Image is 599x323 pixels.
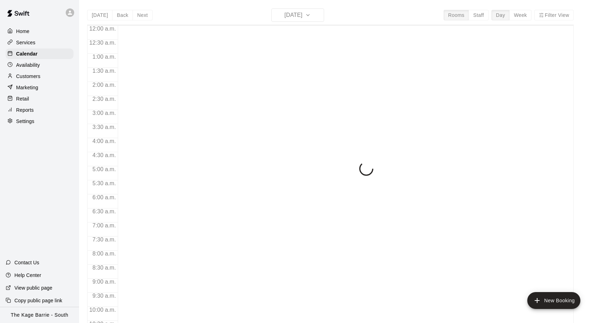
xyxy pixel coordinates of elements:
[14,297,62,304] p: Copy public page link
[16,118,34,125] p: Settings
[6,37,73,48] a: Services
[91,82,118,88] span: 2:00 a.m.
[88,40,118,46] span: 12:30 a.m.
[16,106,34,114] p: Reports
[16,50,38,57] p: Calendar
[91,180,118,186] span: 5:30 a.m.
[14,272,41,279] p: Help Center
[6,60,73,70] a: Availability
[16,95,29,102] p: Retail
[91,237,118,243] span: 7:30 a.m.
[91,152,118,158] span: 4:30 a.m.
[6,105,73,115] a: Reports
[91,251,118,257] span: 8:00 a.m.
[91,194,118,200] span: 6:00 a.m.
[6,116,73,127] a: Settings
[91,222,118,228] span: 7:00 a.m.
[16,39,36,46] p: Services
[91,124,118,130] span: 3:30 a.m.
[16,28,30,35] p: Home
[6,71,73,82] a: Customers
[91,265,118,271] span: 8:30 a.m.
[91,54,118,60] span: 1:00 a.m.
[6,26,73,37] a: Home
[91,96,118,102] span: 2:30 a.m.
[91,110,118,116] span: 3:00 a.m.
[11,311,69,319] p: The Kage Barrie - South
[527,292,580,309] button: add
[91,208,118,214] span: 6:30 a.m.
[6,49,73,59] a: Calendar
[16,84,38,91] p: Marketing
[6,93,73,104] a: Retail
[16,62,40,69] p: Availability
[16,73,40,80] p: Customers
[91,68,118,74] span: 1:30 a.m.
[91,279,118,285] span: 9:00 a.m.
[88,26,118,32] span: 12:00 a.m.
[6,82,73,93] a: Marketing
[88,307,118,313] span: 10:00 a.m.
[91,166,118,172] span: 5:00 a.m.
[91,138,118,144] span: 4:00 a.m.
[14,259,39,266] p: Contact Us
[91,293,118,299] span: 9:30 a.m.
[14,284,52,291] p: View public page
